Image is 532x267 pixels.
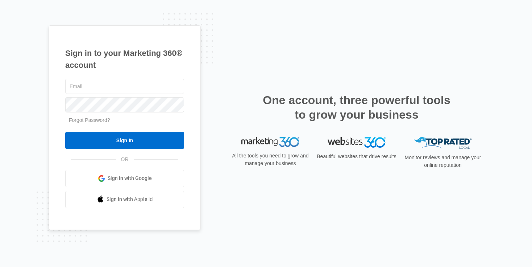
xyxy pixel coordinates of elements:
[107,196,153,203] span: Sign in with Apple Id
[65,170,184,187] a: Sign in with Google
[402,154,483,169] p: Monitor reviews and manage your online reputation
[69,117,110,123] a: Forgot Password?
[261,93,453,122] h2: One account, three powerful tools to grow your business
[65,132,184,149] input: Sign In
[108,174,152,182] span: Sign in with Google
[328,137,386,148] img: Websites 360
[316,153,397,160] p: Beautiful websites that drive results
[65,79,184,94] input: Email
[241,137,299,147] img: Marketing 360
[65,191,184,208] a: Sign in with Apple Id
[116,156,134,163] span: OR
[230,152,311,167] p: All the tools you need to grow and manage your business
[414,137,472,149] img: Top Rated Local
[65,47,184,71] h1: Sign in to your Marketing 360® account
